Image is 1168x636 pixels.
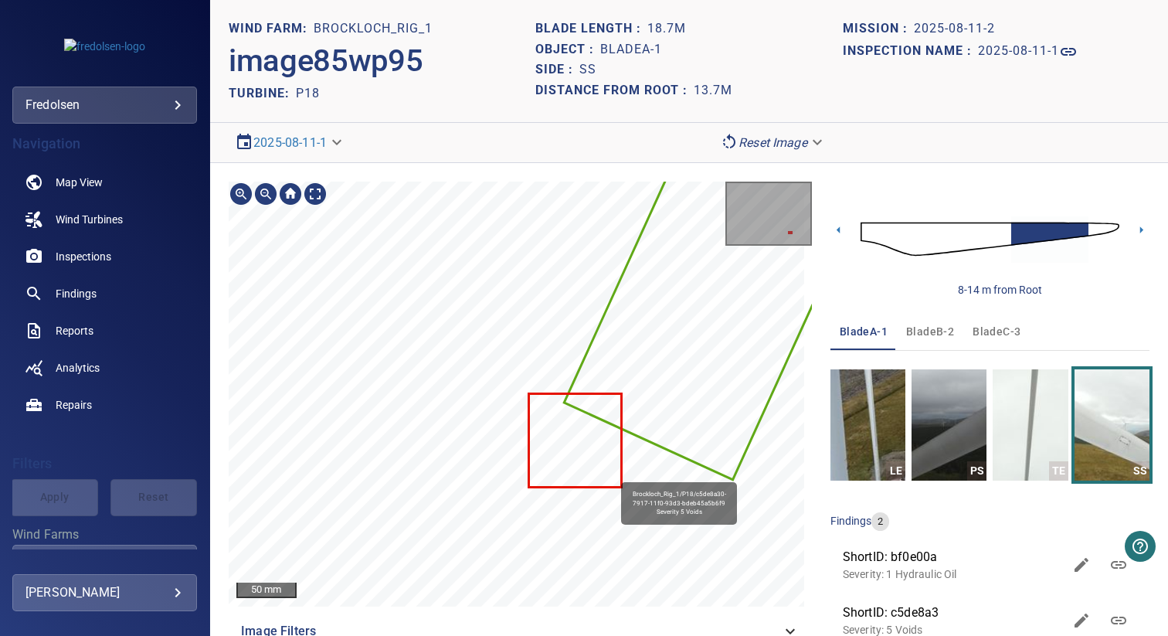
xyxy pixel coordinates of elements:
a: inspections noActive [12,238,197,275]
h1: 18.7m [647,22,686,36]
label: Wind Farms [12,529,197,541]
a: TE [993,369,1068,481]
div: Go home [278,182,303,206]
div: fredolsen [12,87,197,124]
h2: image85wp95 [229,43,423,80]
img: fredolsen-logo [64,39,145,54]
div: TE [1049,461,1068,481]
a: map noActive [12,164,197,201]
a: reports noActive [12,312,197,349]
h1: Mission : [843,22,914,36]
h2: P18 [296,86,320,100]
span: findings [830,515,871,527]
h4: Navigation [12,136,197,151]
div: 8-14 m from Root [958,282,1042,298]
h1: 2025-08-11-2 [914,22,995,36]
a: repairs noActive [12,386,197,423]
a: SS [1075,369,1149,481]
h1: Object : [535,43,600,57]
span: bladeC-3 [973,322,1020,342]
h1: 2025-08-11-1 [978,44,1059,59]
div: 2025-08-11-1 [229,129,351,156]
span: ShortID: c5de8a3 [843,604,1063,622]
span: Inspections [56,249,111,264]
h1: Distance from root : [535,83,694,98]
div: PS [967,461,986,481]
h1: bladeA-1 [600,43,662,57]
div: SS [1130,461,1149,481]
h1: WIND FARM: [229,22,314,36]
span: ShortID: bf0e00a [843,548,1063,566]
h1: Brockloch_Rig_1 [314,22,433,36]
div: fredolsen [25,93,184,117]
div: Wind Farms [12,545,197,582]
a: LE [830,369,905,481]
p: Severity: 1 Hydraulic Oil [843,566,1063,582]
h4: Filters [12,456,197,471]
span: Repairs [56,397,92,413]
div: LE [886,461,905,481]
img: d [861,208,1119,270]
span: Findings [56,286,97,301]
h1: SS [579,63,596,77]
a: 2025-08-11-1 [978,43,1078,61]
span: bladeB-2 [906,322,954,342]
span: Brockloch_Rig_1/P18/c5de8a30-7917-11f0-93d3-bdeb45a5b6f9 [625,490,733,508]
a: 2025-08-11-1 [253,135,327,150]
div: Zoom out [253,182,278,206]
em: Reset Image [738,135,807,150]
a: analytics noActive [12,349,197,386]
span: Analytics [56,360,100,376]
div: Zoom in [229,182,253,206]
h1: 13.7m [694,83,732,98]
span: Severity 5 Voids [657,508,702,515]
span: Reports [56,323,93,338]
a: windturbines noActive [12,201,197,238]
span: 2 [871,515,889,529]
h2: TURBINE: [229,86,296,100]
span: bladeA-1 [840,322,888,342]
div: Toggle full page [303,182,328,206]
div: Reset Image [714,129,832,156]
div: [PERSON_NAME] [25,580,184,605]
a: PS [912,369,986,481]
span: Map View [56,175,103,190]
a: findings noActive [12,275,197,312]
span: Wind Turbines [56,212,123,227]
h1: Inspection name : [843,44,978,59]
h1: Side : [535,63,579,77]
h1: Blade length : [535,22,647,36]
